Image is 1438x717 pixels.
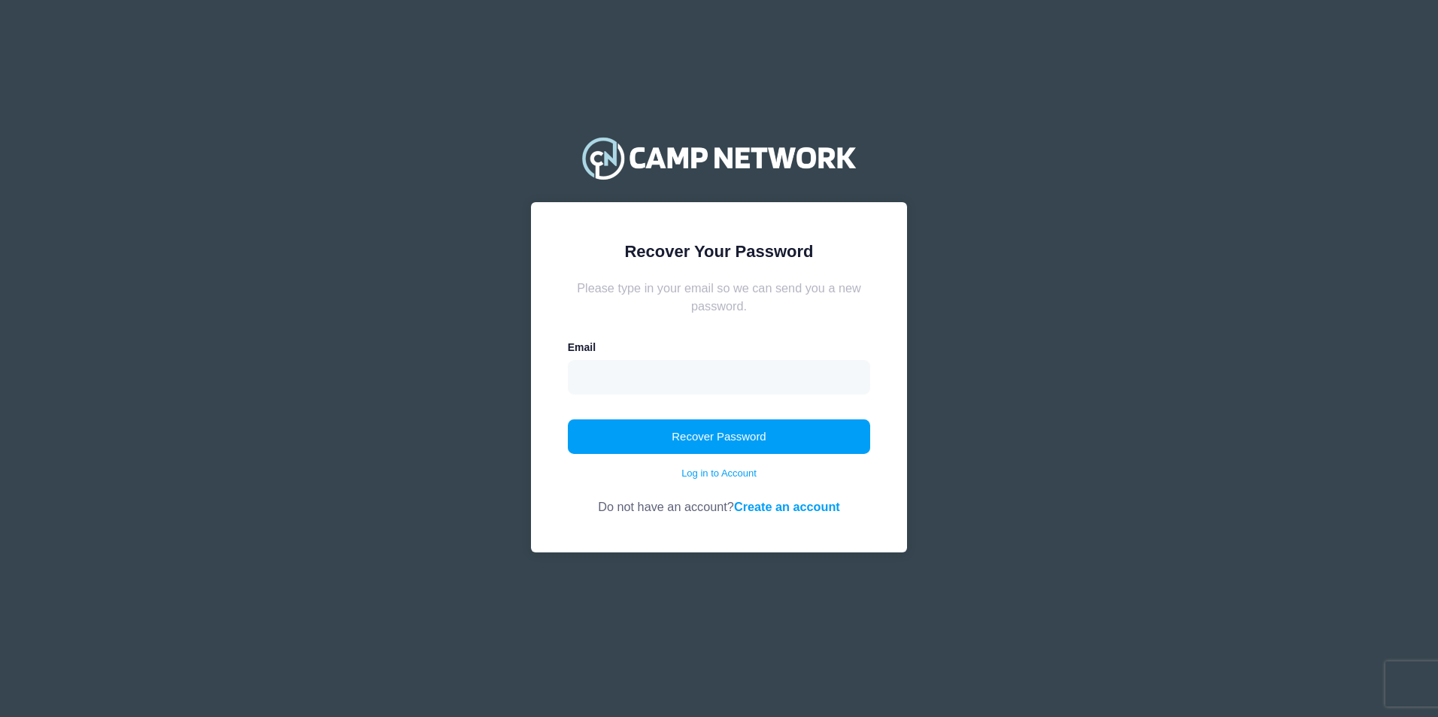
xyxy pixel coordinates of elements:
[568,239,871,264] div: Recover Your Password
[568,480,871,516] div: Do not have an account?
[734,500,840,513] a: Create an account
[568,419,871,454] button: Recover Password
[681,466,757,481] a: Log in to Account
[575,128,863,188] img: Camp Network
[568,340,596,355] label: Email
[568,279,871,316] div: Please type in your email so we can send you a new password.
